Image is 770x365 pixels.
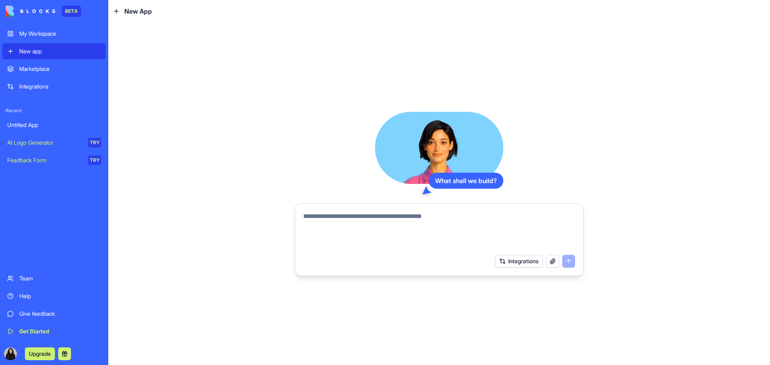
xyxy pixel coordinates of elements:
div: Feedback Form [7,156,83,164]
div: AI Logo Generator [7,139,83,147]
a: Integrations [2,79,106,95]
div: Team [19,274,101,282]
div: Shelly • 7m ago [13,85,52,90]
div: Shelly says… [6,46,154,101]
div: BETA [62,6,81,17]
div: Get Started [19,327,101,335]
a: New app [2,43,106,59]
a: Team [2,270,106,286]
a: My Workspace [2,26,106,42]
a: Help [2,288,106,304]
a: Untitled App [2,117,106,133]
div: Close [141,3,155,18]
div: Give feedback [19,310,101,318]
span: New App [124,6,152,16]
button: Emoji picker [25,262,32,269]
div: Integrations [19,83,101,91]
img: ACg8ocL9ZSycELcLIYJWekc7YMDJjwMVCph4dTZ5zjKmgK27gdEDyKN_=s96-c [4,347,17,360]
div: Hey Lital 👋Welcome to Blocks 🙌 I'm here if you have any questions!Shelly • 7m ago [6,46,132,83]
div: Help [19,292,101,300]
div: Marketplace [19,65,101,73]
a: Get Started [2,323,106,339]
button: Gif picker [38,262,45,269]
span: Recent [2,107,106,114]
div: New app [19,47,101,55]
div: TRY [88,138,101,147]
div: What shall we build? [429,173,503,189]
a: Marketplace [2,61,106,77]
a: Give feedback [2,306,106,322]
button: Home [126,3,141,18]
button: Upgrade [25,347,55,360]
a: Upgrade [25,349,55,357]
textarea: Message… [7,246,154,259]
button: Upload attachment [12,262,19,269]
div: Hey Lital 👋 [13,51,125,59]
a: BETA [6,6,81,17]
div: TRY [88,155,101,165]
div: My Workspace [19,30,101,38]
a: AI Logo GeneratorTRY [2,135,106,151]
img: logo [6,6,55,17]
button: go back [5,3,20,18]
p: Active 12h ago [39,10,78,18]
button: Send a message… [138,259,150,272]
img: Profile image for Shelly [23,4,36,17]
a: Feedback FormTRY [2,152,106,168]
div: Untitled App [7,121,101,129]
button: Start recording [51,262,57,269]
h1: Shelly [39,4,58,10]
button: Integrations [495,255,543,268]
div: Welcome to Blocks 🙌 I'm here if you have any questions! [13,63,125,79]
